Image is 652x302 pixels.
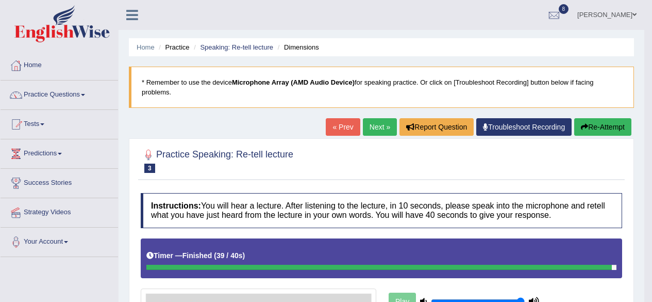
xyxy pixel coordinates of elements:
b: Instructions: [151,201,201,210]
a: Tests [1,110,118,136]
h5: Timer — [146,252,245,260]
button: Report Question [399,118,474,136]
span: 8 [559,4,569,14]
b: Finished [182,251,212,260]
b: 39 / 40s [216,251,243,260]
a: Next » [363,118,397,136]
h2: Practice Speaking: Re-tell lecture [141,147,293,173]
b: Microphone Array (AMD Audio Device) [232,78,355,86]
a: Practice Questions [1,81,118,106]
b: ( [214,251,216,260]
a: Your Account [1,228,118,253]
a: Speaking: Re-tell lecture [200,43,273,51]
a: « Prev [326,118,360,136]
li: Practice [156,42,189,52]
a: Home [137,43,155,51]
span: 3 [144,164,155,173]
b: ) [243,251,245,260]
a: Strategy Videos [1,198,118,224]
button: Re-Attempt [574,118,631,136]
h4: You will hear a lecture. After listening to the lecture, in 10 seconds, please speak into the mic... [141,193,622,228]
a: Troubleshoot Recording [476,118,572,136]
a: Predictions [1,139,118,165]
blockquote: * Remember to use the device for speaking practice. Or click on [Troubleshoot Recording] button b... [129,67,634,108]
li: Dimensions [275,42,319,52]
a: Home [1,51,118,77]
a: Success Stories [1,169,118,195]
